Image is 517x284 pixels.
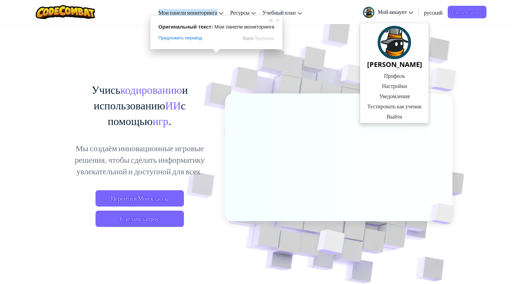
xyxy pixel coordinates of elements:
[360,101,429,111] a: Тестировать как ученик
[153,114,168,127] ya-tr-span: игр
[420,3,446,21] a: русский
[96,211,184,227] a: Сделать запрос
[384,72,405,80] ya-tr-span: Профиль
[387,112,402,121] ya-tr-span: Выйти
[262,9,296,16] ya-tr-span: Учебный план
[75,143,205,176] ya-tr-span: Мы создаём инновационные игровые решения, чтобы сделать информатику увлекательной и доступной для...
[328,51,377,101] img: Перекрывающиеся кубы
[419,189,470,238] img: Перекрывающиеся кубы
[230,9,249,16] ya-tr-span: Ресурсы
[158,24,213,30] span: Оригинальный текст:
[424,9,443,16] ya-tr-span: русский
[379,92,410,100] ya-tr-span: Уведомления
[367,102,421,110] ya-tr-span: Тестировать как ученик
[360,71,429,81] a: Профиль
[259,3,305,21] a: Учебный план
[416,51,475,108] img: Перекрывающиеся кубы
[448,6,486,18] a: Сделать запрос
[382,82,407,90] ya-tr-span: Настройки
[96,190,184,207] a: Перейти в Мои классы
[367,60,422,69] ya-tr-span: [PERSON_NAME]
[158,35,202,41] span: Предложить перевод
[360,25,429,71] a: [PERSON_NAME]
[452,8,482,16] ya-tr-span: Сделать запрос
[168,114,172,127] ya-tr-span: .
[360,81,429,91] a: Настройки
[300,215,361,271] img: Перекрывающиеся кубы
[120,83,182,96] ya-tr-span: кодированию
[158,9,217,16] ya-tr-span: Мои панели мониторинга
[91,83,120,96] ya-tr-span: Учись
[214,24,274,30] span: Мои панели мониторинга
[360,91,429,101] a: Уведомления
[378,26,411,59] img: avatar
[155,3,227,21] a: Мои панели мониторинга
[360,111,429,122] a: Выйти
[165,98,181,112] ya-tr-span: ИИ
[363,7,374,18] img: avatar
[120,215,159,223] ya-tr-span: Сделать запрос
[227,3,259,21] a: Ресурсы
[378,8,407,15] ya-tr-span: Мой аккаунт
[111,194,169,202] ya-tr-span: Перейти в Мои классы
[360,1,416,23] a: Мой аккаунт
[36,5,95,19] img: Логотип CodeCombat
